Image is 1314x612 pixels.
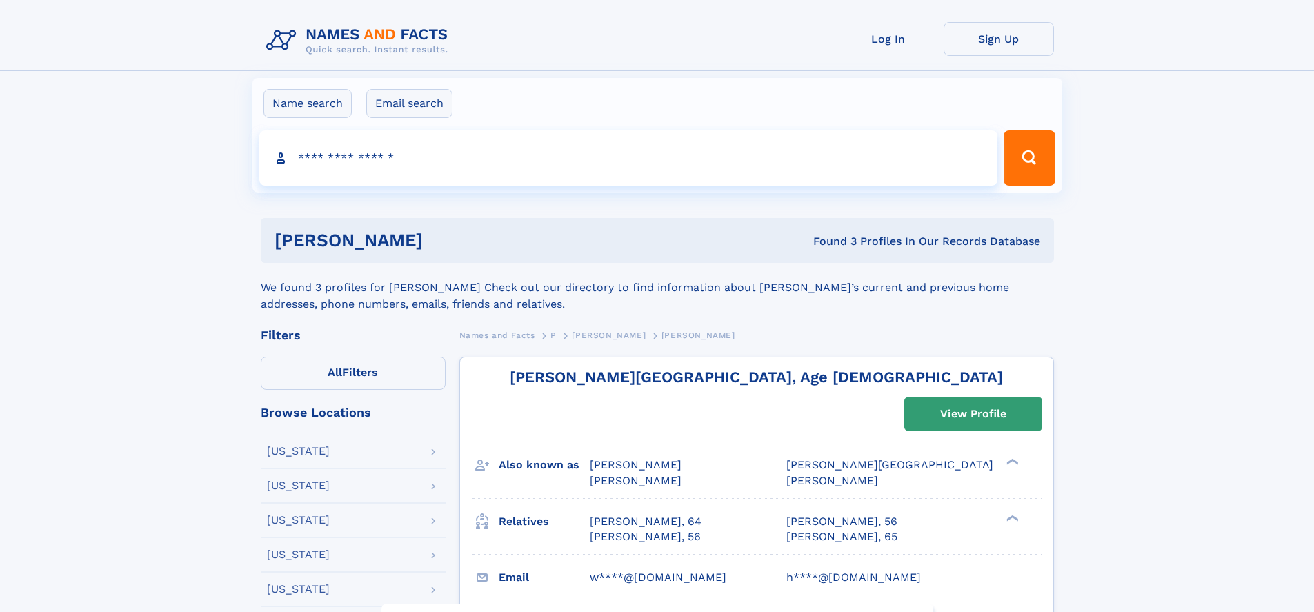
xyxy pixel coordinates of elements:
[590,514,701,529] a: [PERSON_NAME], 64
[263,89,352,118] label: Name search
[261,22,459,59] img: Logo Names and Facts
[366,89,452,118] label: Email search
[261,263,1054,313] div: We found 3 profiles for [PERSON_NAME] Check out our directory to find information about [PERSON_N...
[940,398,1006,430] div: View Profile
[1003,513,1019,522] div: ❯
[261,406,446,419] div: Browse Locations
[267,480,330,491] div: [US_STATE]
[550,326,557,344] a: P
[661,330,735,340] span: [PERSON_NAME]
[944,22,1054,56] a: Sign Up
[590,474,681,487] span: [PERSON_NAME]
[499,453,590,477] h3: Also known as
[786,529,897,544] a: [PERSON_NAME], 65
[1004,130,1055,186] button: Search Button
[267,549,330,560] div: [US_STATE]
[275,232,618,249] h1: [PERSON_NAME]
[267,515,330,526] div: [US_STATE]
[1003,457,1019,466] div: ❯
[261,329,446,342] div: Filters
[786,514,897,529] a: [PERSON_NAME], 56
[267,584,330,595] div: [US_STATE]
[572,330,646,340] span: [PERSON_NAME]
[550,330,557,340] span: P
[499,510,590,533] h3: Relatives
[459,326,535,344] a: Names and Facts
[572,326,646,344] a: [PERSON_NAME]
[259,130,998,186] input: search input
[510,368,1003,386] a: [PERSON_NAME][GEOGRAPHIC_DATA], Age [DEMOGRAPHIC_DATA]
[261,357,446,390] label: Filters
[786,474,878,487] span: [PERSON_NAME]
[499,566,590,589] h3: Email
[833,22,944,56] a: Log In
[618,234,1040,249] div: Found 3 Profiles In Our Records Database
[905,397,1042,431] a: View Profile
[590,458,681,471] span: [PERSON_NAME]
[590,529,701,544] a: [PERSON_NAME], 56
[267,446,330,457] div: [US_STATE]
[328,366,342,379] span: All
[786,458,993,471] span: [PERSON_NAME][GEOGRAPHIC_DATA]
